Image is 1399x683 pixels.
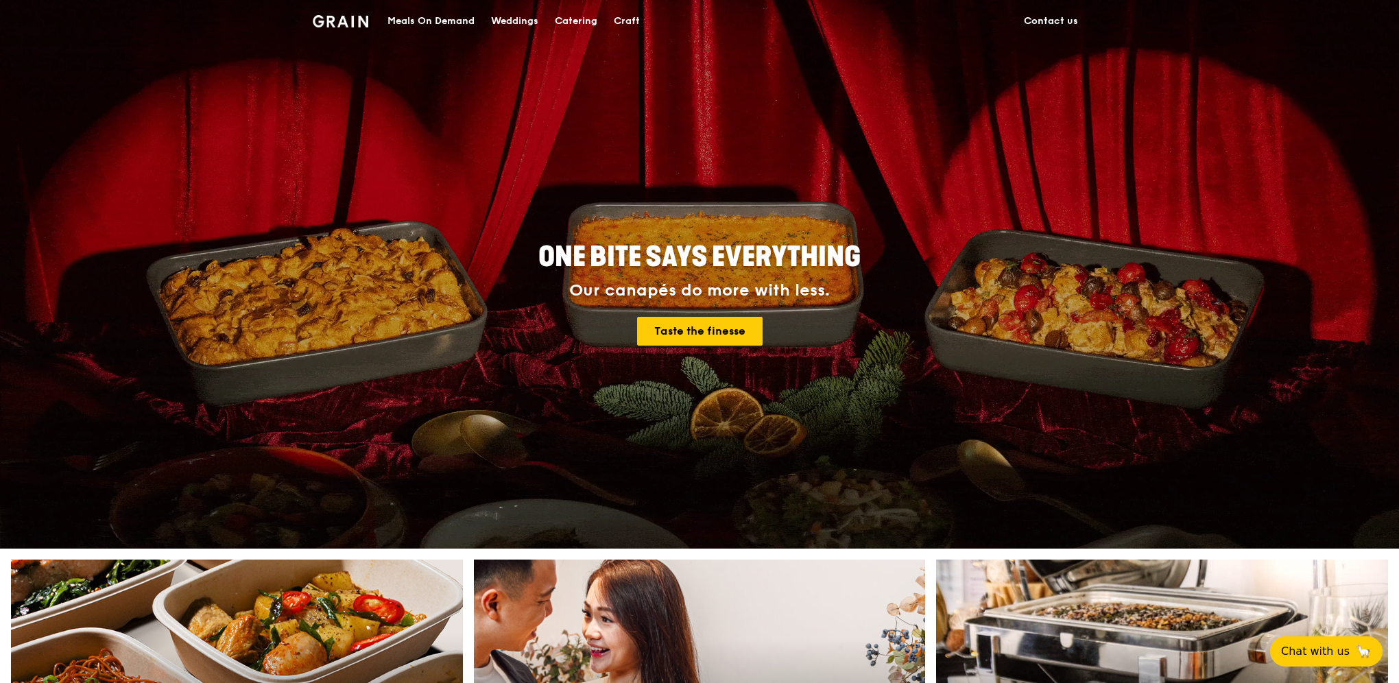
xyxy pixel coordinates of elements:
[1355,643,1372,660] span: 🦙
[555,1,597,42] div: Catering
[547,1,606,42] a: Catering
[313,15,368,27] img: Grain
[1270,636,1383,667] button: Chat with us🦙
[491,1,538,42] div: Weddings
[606,1,648,42] a: Craft
[387,1,475,42] div: Meals On Demand
[614,1,640,42] div: Craft
[637,317,763,346] a: Taste the finesse
[1016,1,1086,42] a: Contact us
[453,281,946,300] div: Our canapés do more with less.
[1281,643,1350,660] span: Chat with us
[483,1,547,42] a: Weddings
[538,241,861,274] span: ONE BITE SAYS EVERYTHING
